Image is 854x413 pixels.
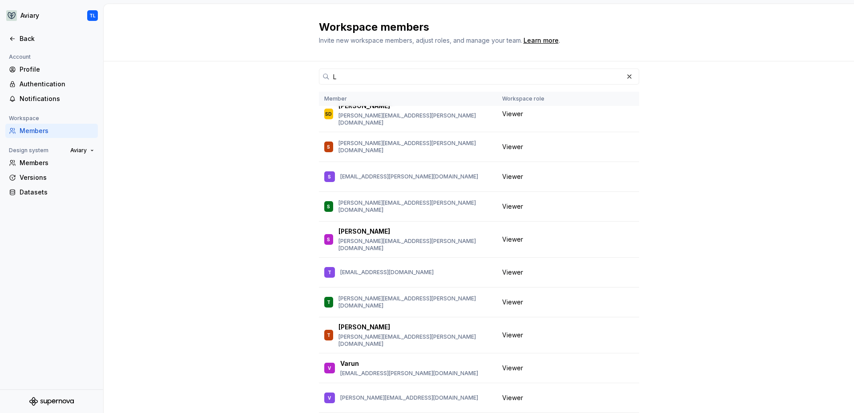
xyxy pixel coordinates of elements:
p: Varun [340,359,359,368]
a: Members [5,156,98,170]
p: [PERSON_NAME] [338,227,390,236]
div: Aviary [20,11,39,20]
div: Members [20,126,94,135]
div: Workspace [5,113,43,124]
span: Viewer [502,364,523,373]
p: [PERSON_NAME][EMAIL_ADDRESS][PERSON_NAME][DOMAIN_NAME] [338,333,491,348]
div: Notifications [20,94,94,103]
a: Members [5,124,98,138]
a: Authentication [5,77,98,91]
p: [PERSON_NAME][EMAIL_ADDRESS][DOMAIN_NAME] [340,394,478,401]
div: S [327,142,330,151]
div: Versions [20,173,94,182]
th: Member [319,92,497,106]
img: 256e2c79-9abd-4d59-8978-03feab5a3943.png [6,10,17,21]
a: Notifications [5,92,98,106]
div: Members [20,158,94,167]
th: Workspace role [497,92,616,106]
div: Profile [20,65,94,74]
div: Design system [5,145,52,156]
span: Viewer [502,298,523,307]
p: [PERSON_NAME][EMAIL_ADDRESS][PERSON_NAME][DOMAIN_NAME] [338,199,491,214]
a: Profile [5,62,98,77]
div: S [328,172,331,181]
a: Versions [5,170,98,185]
span: Viewer [502,331,523,340]
p: [PERSON_NAME][EMAIL_ADDRESS][PERSON_NAME][DOMAIN_NAME] [338,238,491,252]
p: [PERSON_NAME][EMAIL_ADDRESS][PERSON_NAME][DOMAIN_NAME] [338,112,491,126]
span: Viewer [502,142,523,151]
span: Aviary [70,147,87,154]
span: . [522,37,560,44]
svg: Supernova Logo [29,397,74,406]
p: [PERSON_NAME][EMAIL_ADDRESS][PERSON_NAME][DOMAIN_NAME] [338,140,491,154]
h2: Workspace members [319,20,628,34]
div: T [327,331,330,340]
span: Viewer [502,172,523,181]
div: Datasets [20,188,94,197]
div: T [327,298,330,307]
p: [EMAIL_ADDRESS][PERSON_NAME][DOMAIN_NAME] [340,173,478,180]
div: V [328,364,331,373]
div: Account [5,52,34,62]
p: [PERSON_NAME] [338,323,390,332]
span: Viewer [502,268,523,277]
div: Authentication [20,80,94,89]
div: V [328,393,331,402]
p: [PERSON_NAME][EMAIL_ADDRESS][PERSON_NAME][DOMAIN_NAME] [338,295,491,309]
a: Learn more [524,36,559,45]
div: TL [89,12,96,19]
p: [EMAIL_ADDRESS][DOMAIN_NAME] [340,269,434,276]
span: Viewer [502,235,523,244]
input: Search in workspace members... [330,69,623,85]
button: AviaryTL [2,6,101,25]
a: Datasets [5,185,98,199]
a: Back [5,32,98,46]
p: [EMAIL_ADDRESS][PERSON_NAME][DOMAIN_NAME] [340,370,478,377]
div: S [327,235,330,244]
div: Back [20,34,94,43]
span: Viewer [502,202,523,211]
div: SD [325,109,332,118]
div: S [327,202,330,211]
span: Viewer [502,109,523,118]
div: T [328,268,331,277]
span: Viewer [502,393,523,402]
span: Invite new workspace members, adjust roles, and manage your team. [319,36,522,44]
